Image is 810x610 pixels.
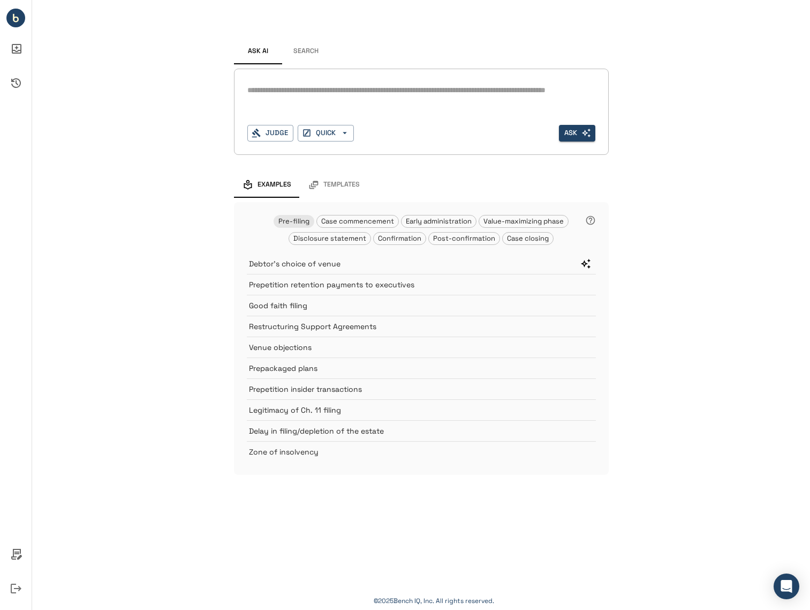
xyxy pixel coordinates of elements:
[502,232,554,245] div: Case closing
[247,420,596,441] div: Delay in filing/depletion of the estate
[401,215,476,228] div: Early administration
[317,217,398,226] span: Case commencement
[247,358,596,378] div: Prepackaged plans
[774,574,799,599] div: Open Intercom Messenger
[578,256,594,272] button: Ask question
[247,399,596,420] div: Legitimacy of Ch. 11 filing
[274,217,314,226] span: Pre-filing
[316,215,399,228] div: Case commencement
[247,441,596,462] div: Zone of insolvency
[249,258,569,269] p: Debtor's choice of venue
[274,215,314,228] div: Pre-filing
[247,316,596,337] div: Restructuring Support Agreements
[249,405,569,415] p: Legitimacy of Ch. 11 filing
[249,342,569,353] p: Venue objections
[247,125,293,142] button: Judge
[249,321,569,332] p: Restructuring Support Agreements
[298,125,354,142] button: QUICK
[373,232,426,245] div: Confirmation
[323,181,360,189] span: Templates
[559,125,595,142] button: Ask
[249,363,569,374] p: Prepackaged plans
[247,254,596,274] div: Debtor's choice of venueAsk question
[234,172,609,198] div: examples and templates tabs
[402,217,476,226] span: Early administration
[249,300,569,311] p: Good faith filing
[248,47,268,56] span: Ask AI
[249,384,569,395] p: Prepetition insider transactions
[289,232,371,245] div: Disclosure statement
[258,181,291,189] span: Examples
[479,217,568,226] span: Value-maximizing phase
[479,215,569,228] div: Value-maximizing phase
[247,337,596,358] div: Venue objections
[249,279,569,290] p: Prepetition retention payments to executives
[428,232,500,245] div: Post-confirmation
[247,295,596,316] div: Good faith filing
[247,274,596,295] div: Prepetition retention payments to executives
[503,234,553,243] span: Case closing
[247,378,596,399] div: Prepetition insider transactions
[249,426,569,436] p: Delay in filing/depletion of the estate
[429,234,499,243] span: Post-confirmation
[289,234,370,243] span: Disclosure statement
[374,234,426,243] span: Confirmation
[249,447,569,457] p: Zone of insolvency
[282,39,330,64] button: Search
[559,125,595,142] span: Enter search text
